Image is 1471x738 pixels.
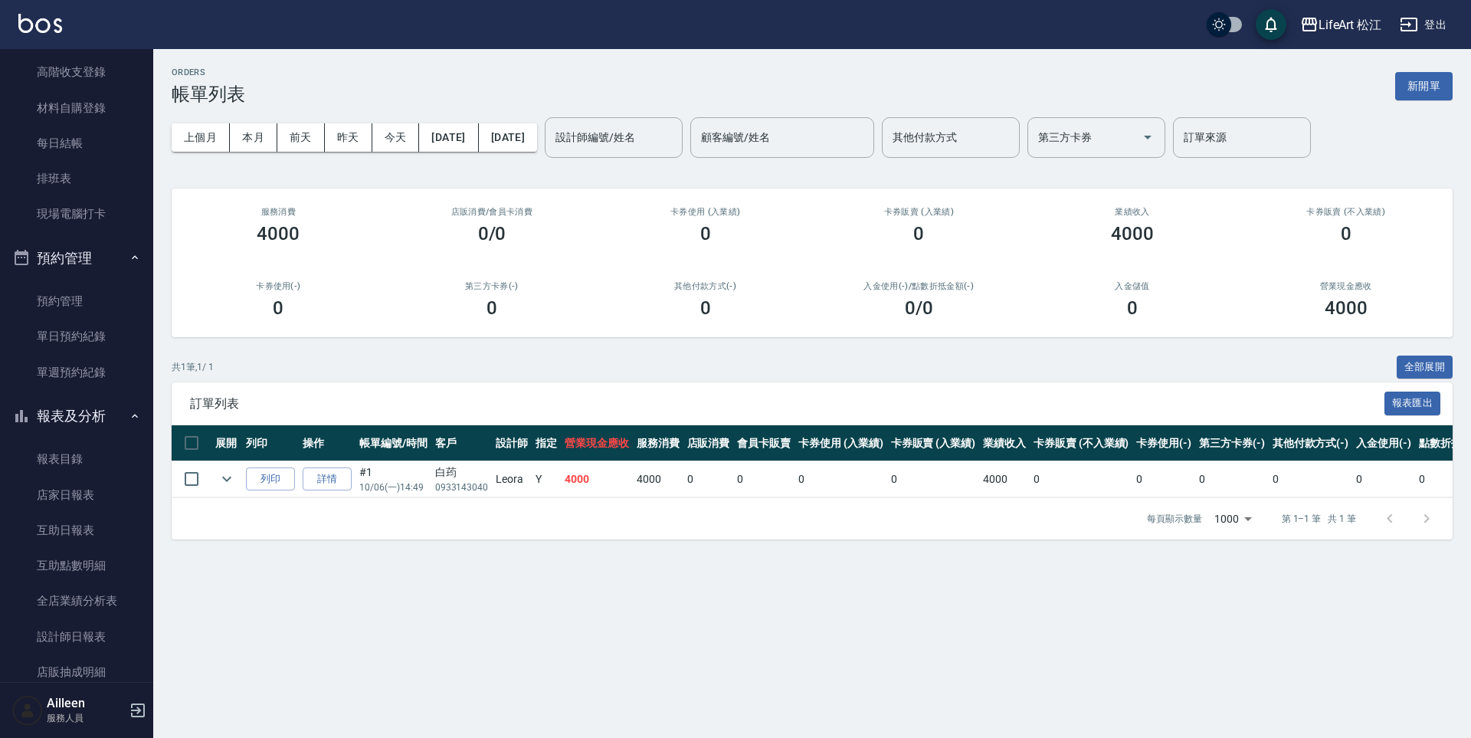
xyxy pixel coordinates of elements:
[905,297,933,319] h3: 0 /0
[1269,425,1353,461] th: 其他付款方式(-)
[172,360,214,374] p: 共 1 筆, 1 / 1
[273,297,283,319] h3: 0
[561,461,633,497] td: 4000
[435,481,489,494] p: 0933143040
[887,461,980,497] td: 0
[1397,356,1453,379] button: 全部展開
[6,477,147,513] a: 店家日報表
[359,481,428,494] p: 10/06 (一) 14:49
[6,513,147,548] a: 互助日報表
[1044,207,1221,217] h2: 業績收入
[355,425,431,461] th: 帳單編號/時間
[1147,512,1202,526] p: 每頁顯示數量
[1352,425,1415,461] th: 入金使用(-)
[172,84,245,105] h3: 帳單列表
[683,461,734,497] td: 0
[979,425,1030,461] th: 業績收入
[6,126,147,161] a: 每日結帳
[532,461,561,497] td: Y
[6,90,147,126] a: 材料自購登錄
[230,123,277,152] button: 本月
[12,695,43,726] img: Person
[1257,207,1434,217] h2: 卡券販賣 (不入業績)
[532,425,561,461] th: 指定
[831,281,1007,291] h2: 入金使用(-) /點數折抵金額(-)
[700,223,711,244] h3: 0
[733,461,794,497] td: 0
[6,319,147,354] a: 單日預約紀錄
[6,54,147,90] a: 高階收支登錄
[1256,9,1286,40] button: save
[1395,72,1453,100] button: 新開單
[246,467,295,491] button: 列印
[6,161,147,196] a: 排班表
[1395,78,1453,93] a: 新開單
[733,425,794,461] th: 會員卡販賣
[1030,461,1132,497] td: 0
[303,467,352,491] a: 詳情
[172,123,230,152] button: 上個月
[1384,395,1441,410] a: 報表匯出
[190,396,1384,412] span: 訂單列表
[1325,297,1368,319] h3: 4000
[6,238,147,278] button: 預約管理
[242,425,299,461] th: 列印
[1282,512,1356,526] p: 第 1–1 筆 共 1 筆
[887,425,980,461] th: 卡券販賣 (入業績)
[372,123,420,152] button: 今天
[1195,461,1269,497] td: 0
[913,223,924,244] h3: 0
[277,123,325,152] button: 前天
[979,461,1030,497] td: 4000
[6,441,147,477] a: 報表目錄
[1294,9,1388,41] button: LifeArt 松江
[1269,461,1353,497] td: 0
[633,461,683,497] td: 4000
[700,297,711,319] h3: 0
[325,123,372,152] button: 昨天
[435,464,489,481] div: 白荺
[6,654,147,690] a: 店販抽成明細
[1127,297,1138,319] h3: 0
[404,207,581,217] h2: 店販消費 /會員卡消費
[6,583,147,618] a: 全店業績分析表
[211,425,242,461] th: 展開
[404,281,581,291] h2: 第三方卡券(-)
[6,619,147,654] a: 設計師日報表
[190,207,367,217] h3: 服務消費
[47,696,125,711] h5: Ailleen
[1341,223,1351,244] h3: 0
[6,396,147,436] button: 報表及分析
[1208,498,1257,540] div: 1000
[794,425,887,461] th: 卡券使用 (入業績)
[18,14,62,33] img: Logo
[1352,461,1415,497] td: 0
[478,223,506,244] h3: 0/0
[215,467,238,490] button: expand row
[172,67,245,77] h2: ORDERS
[492,425,532,461] th: 設計師
[479,123,537,152] button: [DATE]
[190,281,367,291] h2: 卡券使用(-)
[6,355,147,390] a: 單週預約紀錄
[6,196,147,231] a: 現場電腦打卡
[633,425,683,461] th: 服務消費
[487,297,497,319] h3: 0
[1132,461,1195,497] td: 0
[794,461,887,497] td: 0
[1195,425,1269,461] th: 第三方卡券(-)
[355,461,431,497] td: #1
[831,207,1007,217] h2: 卡券販賣 (入業績)
[257,223,300,244] h3: 4000
[1044,281,1221,291] h2: 入金儲值
[617,207,794,217] h2: 卡券使用 (入業績)
[1257,281,1434,291] h2: 營業現金應收
[47,711,125,725] p: 服務人員
[492,461,532,497] td: Leora
[561,425,633,461] th: 營業現金應收
[1111,223,1154,244] h3: 4000
[1030,425,1132,461] th: 卡券販賣 (不入業績)
[1319,15,1382,34] div: LifeArt 松江
[1135,125,1160,149] button: Open
[683,425,734,461] th: 店販消費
